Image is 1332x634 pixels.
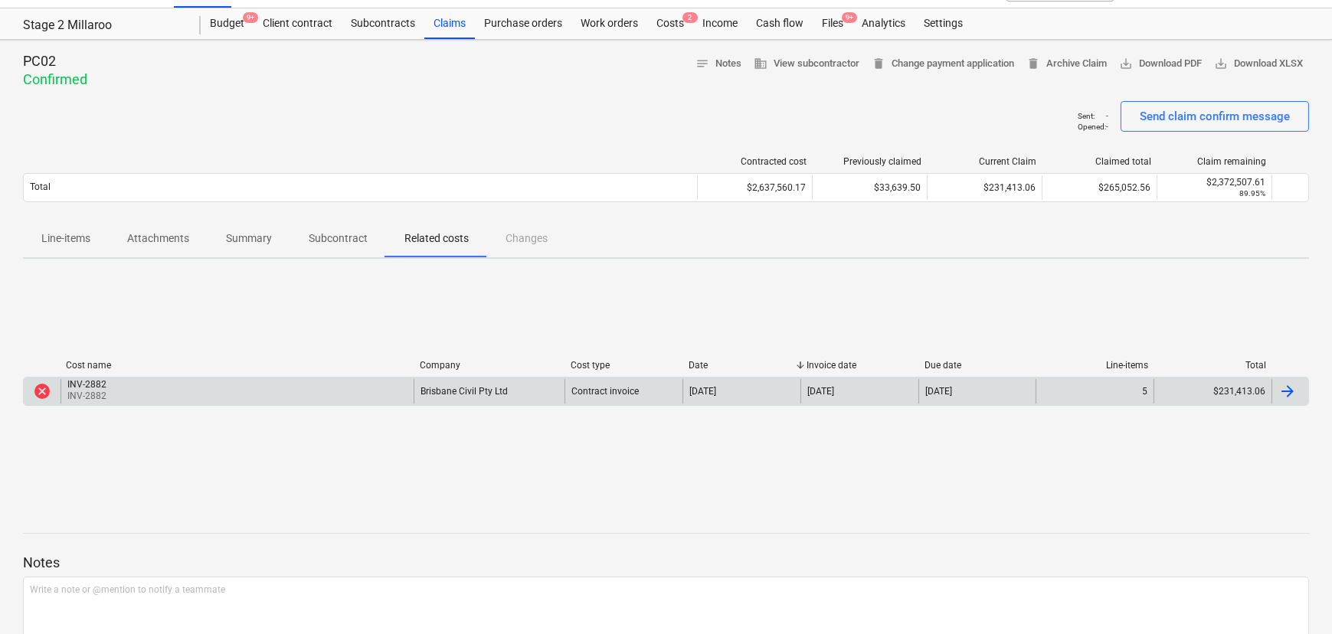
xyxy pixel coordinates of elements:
[807,360,912,371] div: Invoice date
[915,8,972,39] a: Settings
[1119,55,1202,73] span: Download PDF
[754,57,767,70] span: business
[1163,177,1265,188] div: $2,372,507.61
[226,230,272,247] p: Summary
[23,52,87,70] p: PC02
[23,70,87,89] p: Confirmed
[697,175,812,200] div: $2,637,560.17
[1113,52,1208,76] button: Download PDF
[689,52,748,76] button: Notes
[33,382,51,400] span: cancel
[689,360,794,371] div: Date
[1140,106,1290,126] div: Send claim confirm message
[1026,55,1107,73] span: Archive Claim
[1106,111,1108,121] p: -
[23,18,182,34] div: Stage 2 Millaroo
[1042,360,1148,371] div: Line-items
[1208,52,1309,76] button: Download XLSX
[41,230,90,247] p: Line-items
[342,8,424,39] a: Subcontracts
[1049,156,1151,167] div: Claimed total
[1214,55,1303,73] span: Download XLSX
[693,8,747,39] a: Income
[1142,386,1147,397] div: 5
[23,554,1309,572] p: Notes
[67,390,110,403] p: INV-2882
[748,52,866,76] button: View subcontractor
[704,156,807,167] div: Contracted cost
[754,55,859,73] span: View subcontractor
[424,8,475,39] a: Claims
[1163,156,1266,167] div: Claim remaining
[1239,189,1265,198] small: 89.95%
[1026,57,1040,70] span: delete
[33,382,51,400] div: Invoice was rejected
[571,8,647,39] a: Work orders
[842,12,857,23] span: 9+
[1121,101,1309,132] button: Send claim confirm message
[1160,360,1266,371] div: Total
[66,360,407,371] div: Cost name
[67,379,106,390] div: INV-2882
[1119,57,1133,70] span: save_alt
[571,360,676,371] div: Cost type
[243,12,258,23] span: 9+
[475,8,571,39] a: Purchase orders
[925,360,1030,371] div: Due date
[404,230,469,247] p: Related costs
[1154,379,1271,404] div: $231,413.06
[127,230,189,247] p: Attachments
[927,175,1042,200] div: $231,413.06
[1106,122,1108,132] p: -
[309,230,368,247] p: Subcontract
[647,8,693,39] a: Costs2
[647,8,693,39] div: Costs
[30,181,51,194] p: Total
[695,57,709,70] span: notes
[747,8,813,39] a: Cash flow
[866,52,1020,76] button: Change payment application
[853,8,915,39] a: Analytics
[1020,52,1113,76] button: Archive Claim
[1078,122,1106,132] p: Opened :
[819,156,921,167] div: Previously claimed
[571,386,639,397] div: Contract invoice
[1214,57,1228,70] span: save_alt
[201,8,254,39] div: Budget
[813,8,853,39] div: Files
[807,386,834,397] div: [DATE]
[1042,175,1157,200] div: $265,052.56
[682,12,698,23] span: 2
[812,175,927,200] div: $33,639.50
[689,386,716,397] div: [DATE]
[813,8,853,39] a: Files9+
[934,156,1036,167] div: Current Claim
[421,386,508,397] div: Brisbane Civil Pty Ltd
[872,57,885,70] span: delete
[695,55,741,73] span: Notes
[872,55,1014,73] span: Change payment application
[254,8,342,39] a: Client contract
[1078,111,1095,121] p: Sent :
[201,8,254,39] a: Budget9+
[925,386,952,397] div: [DATE]
[420,360,558,371] div: Company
